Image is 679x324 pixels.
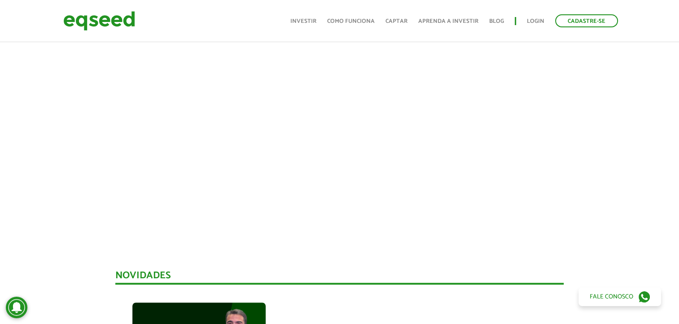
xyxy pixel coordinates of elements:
[555,14,618,27] a: Cadastre-se
[115,271,564,285] div: Novidades
[489,18,504,24] a: Blog
[418,18,478,24] a: Aprenda a investir
[327,18,375,24] a: Como funciona
[63,9,135,33] img: EqSeed
[527,18,544,24] a: Login
[578,287,661,306] a: Fale conosco
[290,18,316,24] a: Investir
[385,18,407,24] a: Captar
